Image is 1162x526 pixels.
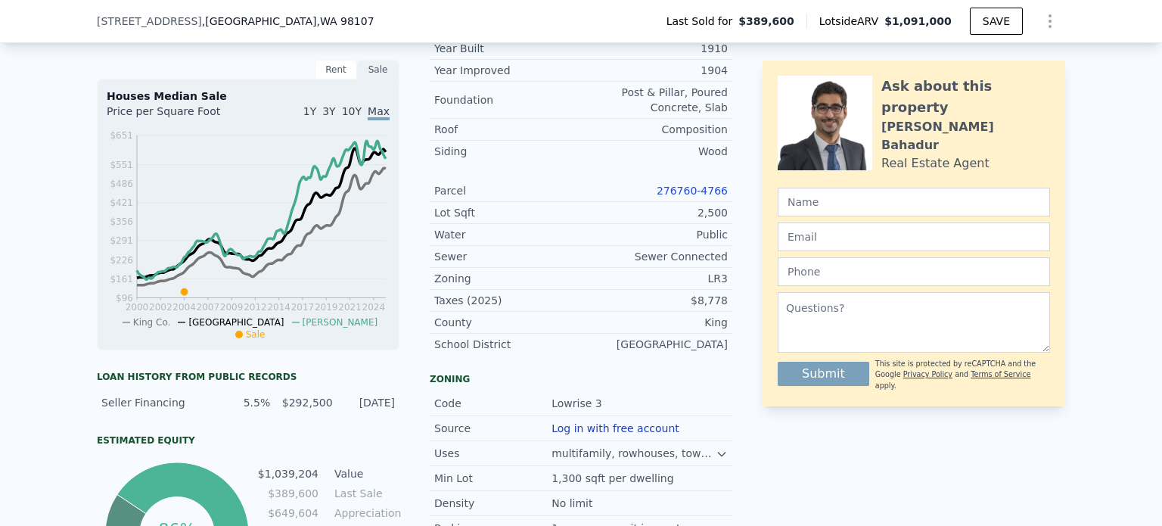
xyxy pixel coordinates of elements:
button: Submit [778,362,869,386]
div: 1,300 sqft per dwelling [551,471,676,486]
td: $649,604 [257,505,319,521]
span: 1Y [303,105,316,117]
div: Code [434,396,551,411]
div: Lowrise 3 [551,396,604,411]
div: Estimated Equity [97,434,399,447]
div: Rent [315,60,357,79]
div: Wood [581,144,728,159]
tspan: $486 [110,179,133,189]
div: Siding [434,144,581,159]
tspan: 2009 [220,302,244,313]
tspan: 2014 [267,302,290,313]
a: Terms of Service [971,370,1030,378]
div: Public [581,227,728,242]
tspan: $161 [110,274,133,285]
div: Uses [434,446,551,461]
div: $8,778 [581,293,728,308]
td: Value [331,465,399,482]
div: Density [434,496,551,511]
tspan: 2007 [197,302,220,313]
div: No limit [551,496,595,511]
a: Privacy Policy [903,370,952,378]
div: Min Lot [434,471,551,486]
div: Seller Financing [101,395,208,410]
div: 5.5% [217,395,270,410]
button: Show Options [1035,6,1065,36]
tspan: 2019 [315,302,338,313]
span: 10Y [342,105,362,117]
tspan: $421 [110,198,133,208]
div: Lot Sqft [434,205,581,220]
div: Ask about this property [881,76,1050,118]
tspan: $651 [110,130,133,141]
div: Foundation [434,92,581,107]
span: [PERSON_NAME] [303,317,378,328]
div: Zoning [434,271,581,286]
div: 2,500 [581,205,728,220]
span: Last Sold for [666,14,739,29]
tspan: 2012 [244,302,267,313]
div: Composition [581,122,728,137]
span: [STREET_ADDRESS] [97,14,202,29]
span: $389,600 [738,14,794,29]
span: Sale [246,329,266,340]
div: 1910 [581,41,728,56]
tspan: 2017 [291,302,315,313]
tspan: 2024 [362,302,386,313]
span: $1,091,000 [884,15,952,27]
input: Email [778,223,1050,251]
button: SAVE [970,8,1023,35]
div: This site is protected by reCAPTCHA and the Google and apply. [875,359,1050,391]
div: Sale [357,60,399,79]
input: Name [778,188,1050,216]
div: County [434,315,581,330]
span: Lotside ARV [819,14,884,29]
div: LR3 [581,271,728,286]
tspan: $291 [110,235,133,246]
div: Houses Median Sale [107,89,390,104]
tspan: 2021 [338,302,362,313]
span: , [GEOGRAPHIC_DATA] [202,14,374,29]
div: multifamily, rowhouses, townhouses, apartments [551,446,716,461]
div: [DATE] [342,395,395,410]
div: King [581,315,728,330]
td: $389,600 [257,485,319,502]
span: 3Y [322,105,335,117]
td: $1,039,204 [257,465,319,482]
button: Log in with free account [551,422,679,434]
div: Loan history from public records [97,371,399,383]
div: Roof [434,122,581,137]
div: 1904 [581,63,728,78]
div: Source [434,421,551,436]
tspan: 2002 [149,302,172,313]
div: School District [434,337,581,352]
div: $292,500 [279,395,332,410]
div: Post & Pillar, Poured Concrete, Slab [581,85,728,115]
div: [GEOGRAPHIC_DATA] [581,337,728,352]
div: Zoning [430,373,732,385]
td: Last Sale [331,485,399,502]
div: Parcel [434,183,581,198]
div: Taxes (2025) [434,293,581,308]
span: King Co. [133,317,171,328]
span: , WA 98107 [316,15,374,27]
div: Price per Square Foot [107,104,248,128]
tspan: 2004 [172,302,196,313]
div: Year Improved [434,63,581,78]
tspan: 2000 [126,302,149,313]
span: Max [368,105,390,120]
tspan: $551 [110,160,133,170]
div: Sewer [434,249,581,264]
tspan: $356 [110,216,133,227]
div: Real Estate Agent [881,154,990,173]
div: Year Built [434,41,581,56]
tspan: $96 [116,293,133,303]
tspan: $226 [110,255,133,266]
div: Water [434,227,581,242]
div: [PERSON_NAME] Bahadur [881,118,1050,154]
input: Phone [778,257,1050,286]
div: Sewer Connected [581,249,728,264]
td: Appreciation [331,505,399,521]
a: 276760-4766 [657,185,728,197]
span: [GEOGRAPHIC_DATA] [188,317,284,328]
